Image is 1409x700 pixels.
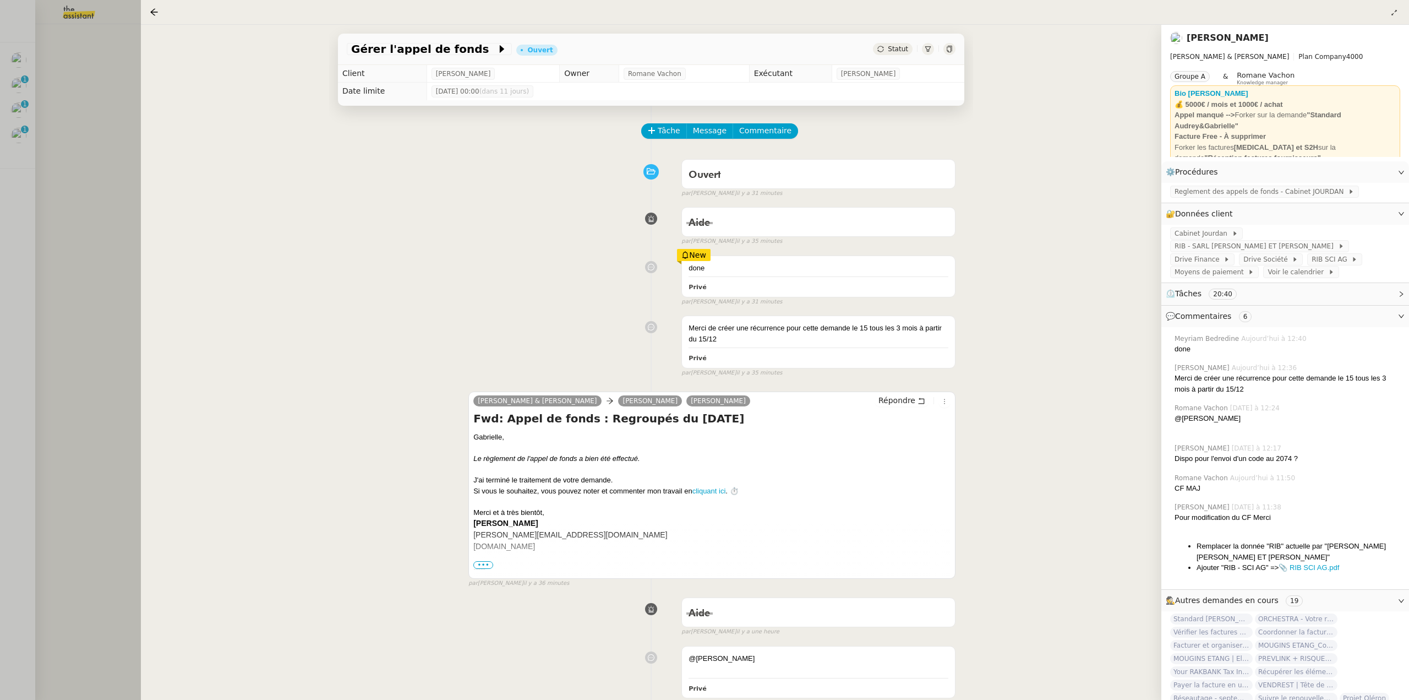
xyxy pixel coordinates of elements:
[689,653,948,664] div: @[PERSON_NAME]
[1175,241,1338,252] span: RIB - SARL [PERSON_NAME] ET [PERSON_NAME]
[481,574,951,585] div: Bonjour [PERSON_NAME],
[479,88,529,95] span: (dans 11 jours)
[1255,653,1337,664] span: PREVLINK + RISQUES PROFESSIONNELS
[1237,71,1295,79] span: Romane Vachon
[681,627,691,637] span: par
[473,563,951,574] div: -----
[1255,666,1337,677] span: Récupérer les éléments sociaux - Septembre 2025
[641,123,687,139] button: Tâche
[681,368,782,378] small: [PERSON_NAME]
[1298,53,1346,61] span: Plan Company
[1175,443,1232,453] span: [PERSON_NAME]
[736,627,779,637] span: il y a une heure
[1161,283,1409,305] div: ⏲️Tâches 20:40
[473,486,951,497] div: Si vous le souhaitez, vous pouvez noter et commenter mon travail en . ⏱️
[681,368,691,378] span: par
[1175,473,1230,483] span: Romane Vachon
[527,47,553,53] div: Ouvert
[436,68,491,79] span: [PERSON_NAME]
[681,189,782,198] small: [PERSON_NAME]
[1175,89,1248,97] a: Bio [PERSON_NAME]
[1232,443,1284,453] span: [DATE] à 12:17
[686,123,733,139] button: Message
[1170,666,1253,677] span: Your RAKBANK Tax Invoice / Tax Credit Note
[1175,413,1400,424] div: @[PERSON_NAME]
[1175,512,1400,523] div: Pour modification du CF Merci
[473,530,667,539] a: [PERSON_NAME][EMAIL_ADDRESS][DOMAIN_NAME]
[1170,653,1253,664] span: MOUGINS ETANG | Electroménagers
[1175,289,1202,298] span: Tâches
[1197,541,1400,562] li: Remplacer la donnée "RIB" actuelle par "[PERSON_NAME] [PERSON_NAME] ET [PERSON_NAME]"
[1286,595,1303,606] nz-tag: 19
[1161,590,1409,611] div: 🕵️Autres demandes en cours 19
[618,396,682,406] a: [PERSON_NAME]
[658,124,680,137] span: Tâche
[1175,167,1218,176] span: Procédures
[1175,344,1400,355] div: done
[1175,312,1231,321] span: Commentaires
[841,68,896,79] span: [PERSON_NAME]
[1234,143,1318,151] strong: [MEDICAL_DATA] et S2H
[1312,254,1351,265] span: RIB SCI AG
[1346,53,1363,61] span: 4000
[1170,32,1182,44] img: users%2FfjlNmCTkLiVoA3HQjY3GA5JXGxb2%2Favatar%2Fstarofservice_97480retdsc0392.png
[736,189,783,198] span: il y a 31 minutes
[1230,403,1282,413] span: [DATE] à 12:24
[1166,289,1246,298] span: ⏲️
[1197,562,1400,573] li: Ajouter "RIB - SCI AG" =>
[692,487,726,495] a: cliquant ici
[1175,502,1232,512] span: [PERSON_NAME]
[1237,80,1288,86] span: Knowledge manager
[689,609,710,618] span: Aide
[1170,627,1253,638] span: Vérifier les factures Excel
[560,65,619,83] td: Owner
[351,44,496,55] span: Gérer l'appel de fonds
[739,124,791,137] span: Commentaire
[681,297,782,307] small: [PERSON_NAME]
[1175,596,1279,605] span: Autres demandes en cours
[1161,203,1409,225] div: 🔐Données client
[736,237,783,246] span: il y a 35 minutes
[473,542,535,551] a: [DOMAIN_NAME]
[677,249,711,261] div: New
[468,579,478,588] span: par
[1175,209,1233,218] span: Données client
[1230,473,1297,483] span: Aujourd’hui à 11:50
[1170,71,1210,82] nz-tag: Groupe A
[1175,228,1232,239] span: Cabinet Jourdan
[1239,311,1252,322] nz-tag: 6
[1255,614,1337,625] span: ORCHESTRA - Votre règlement
[1166,208,1237,220] span: 🔐
[338,65,427,83] td: Client
[1204,154,1321,162] strong: "Réception factures fournisseurs"
[468,579,569,588] small: [PERSON_NAME]
[473,411,951,426] h4: Fwd: Appel de fonds : Regroupés du [DATE]
[523,579,570,588] span: il y a 36 minutes
[1175,403,1230,413] span: Romane Vachon
[689,284,706,291] b: Privé
[1170,614,1253,625] span: Standard [PERSON_NAME]
[1170,680,1253,691] span: Payer la facture en urgence
[1232,502,1284,512] span: [DATE] à 11:38
[681,189,691,198] span: par
[1255,627,1337,638] span: Coordonner la facturation à [GEOGRAPHIC_DATA]
[749,65,832,83] td: Exécutant
[473,454,640,463] em: Le règlement de l'appel de fonds a bien été effectué.
[1166,166,1223,178] span: ⚙️
[1268,267,1328,278] span: Voir le calendrier
[1170,53,1289,61] span: [PERSON_NAME] & [PERSON_NAME]
[1170,640,1253,651] span: Facturer et organiser les factures dans le drive
[338,83,427,100] td: Date limite
[681,237,691,246] span: par
[1175,254,1224,265] span: Drive Finance
[628,68,681,79] span: Romane Vachon
[1255,680,1337,691] span: VENDREST | Tête de lit et housse LA REDOUTE
[1175,100,1283,108] strong: 💰 5000€ / mois et 1000€ / achat
[689,323,948,344] div: Merci de créer une récurrence pour cette demande le 15 tous les 3 mois à partir du 15/12
[1175,334,1241,344] span: Meyriam Bedredine
[1166,312,1256,321] span: 💬
[1255,640,1337,651] span: MOUGINS ETANG_Commande luminaires et miroirs
[689,685,706,692] b: Privé
[1175,132,1266,140] strong: Facture Free - À supprimer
